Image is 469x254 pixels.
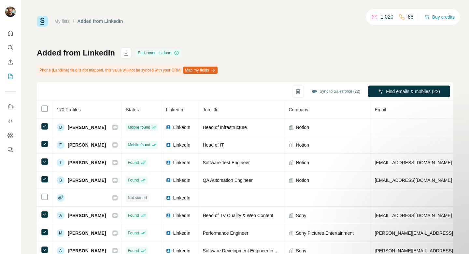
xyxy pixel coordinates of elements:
[128,142,150,148] span: Mobile found
[166,107,183,112] span: LinkedIn
[128,160,139,166] span: Found
[57,123,64,131] div: D
[5,130,16,141] button: Dashboard
[203,107,218,112] span: Job title
[68,212,106,219] span: [PERSON_NAME]
[5,115,16,127] button: Use Surfe API
[183,67,218,74] button: Map my fields
[37,16,48,27] img: Surfe Logo
[68,142,106,148] span: [PERSON_NAME]
[166,195,171,200] img: LinkedIn logo
[37,65,219,76] div: Phone (Landline) field is not mapped, this value will not be synced with your CRM
[375,160,452,165] span: [EMAIL_ADDRESS][DOMAIN_NAME]
[68,177,106,183] span: [PERSON_NAME]
[296,124,309,131] span: Notion
[203,142,224,148] span: Head of IT
[166,230,171,236] img: LinkedIn logo
[173,177,190,183] span: LinkedIn
[375,107,386,112] span: Email
[173,124,190,131] span: LinkedIn
[166,142,171,148] img: LinkedIn logo
[78,18,123,24] div: Added from LinkedIn
[68,247,106,254] span: [PERSON_NAME]
[447,232,462,247] iframe: Intercom live chat
[166,178,171,183] img: LinkedIn logo
[68,230,106,236] span: [PERSON_NAME]
[68,159,106,166] span: [PERSON_NAME]
[5,101,16,113] button: Use Surfe on LinkedIn
[136,49,181,57] div: Enrichment is done
[128,177,139,183] span: Found
[5,144,16,156] button: Feedback
[296,142,309,148] span: Notion
[203,160,250,165] span: Software Test Engineer
[5,71,16,82] button: My lists
[173,247,190,254] span: LinkedIn
[57,141,64,149] div: E
[296,247,306,254] span: Sony
[57,107,81,112] span: 170 Profiles
[368,86,450,97] button: Find emails & mobiles (22)
[57,212,64,219] div: A
[68,124,106,131] span: [PERSON_NAME]
[408,13,414,21] p: 88
[57,159,64,167] div: T
[203,230,248,236] span: Performance Engineer
[380,13,393,21] p: 1,020
[203,213,273,218] span: Head of TV Quality & Web Content
[173,159,190,166] span: LinkedIn
[203,248,283,253] span: Software Development Engineer in Test
[173,195,190,201] span: LinkedIn
[128,230,139,236] span: Found
[203,125,247,130] span: Head of Infrastructure
[173,142,190,148] span: LinkedIn
[166,160,171,165] img: LinkedIn logo
[296,212,306,219] span: Sony
[126,107,139,112] span: Status
[386,88,440,95] span: Find emails & mobiles (22)
[5,56,16,68] button: Enrich CSV
[54,19,70,24] a: My lists
[57,229,64,237] div: M
[296,230,353,236] span: Sony Pictures Entertainment
[296,159,309,166] span: Notion
[5,42,16,54] button: Search
[424,12,455,22] button: Buy credits
[5,7,16,17] img: Avatar
[289,107,308,112] span: Company
[173,212,190,219] span: LinkedIn
[166,125,171,130] img: LinkedIn logo
[128,124,150,130] span: Mobile found
[37,48,115,58] h1: Added from LinkedIn
[73,18,74,24] li: /
[166,213,171,218] img: LinkedIn logo
[307,87,365,96] button: Sync to Salesforce (22)
[128,213,139,218] span: Found
[57,176,64,184] div: B
[166,248,171,253] img: LinkedIn logo
[128,248,139,254] span: Found
[173,230,190,236] span: LinkedIn
[203,178,252,183] span: QA Automation Engineer
[296,177,309,183] span: Notion
[5,27,16,39] button: Quick start
[128,195,147,201] span: Not started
